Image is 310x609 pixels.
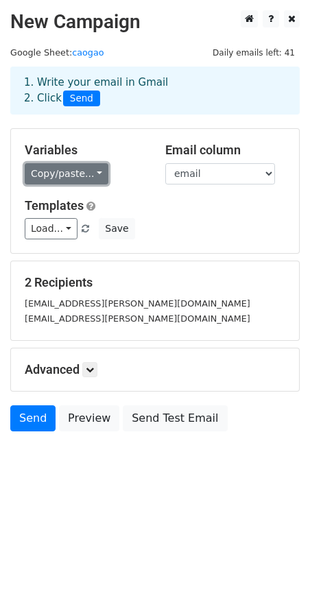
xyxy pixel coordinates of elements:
[208,45,300,60] span: Daily emails left: 41
[25,218,77,239] a: Load...
[25,275,285,290] h5: 2 Recipients
[63,91,100,107] span: Send
[241,543,310,609] iframe: Chat Widget
[208,47,300,58] a: Daily emails left: 41
[10,47,104,58] small: Google Sheet:
[25,198,84,213] a: Templates
[10,10,300,34] h2: New Campaign
[25,313,250,324] small: [EMAIL_ADDRESS][PERSON_NAME][DOMAIN_NAME]
[72,47,104,58] a: caogao
[59,405,119,431] a: Preview
[10,405,56,431] a: Send
[25,163,108,184] a: Copy/paste...
[99,218,134,239] button: Save
[25,143,145,158] h5: Variables
[123,405,227,431] a: Send Test Email
[25,298,250,309] small: [EMAIL_ADDRESS][PERSON_NAME][DOMAIN_NAME]
[14,75,296,106] div: 1. Write your email in Gmail 2. Click
[165,143,285,158] h5: Email column
[25,362,285,377] h5: Advanced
